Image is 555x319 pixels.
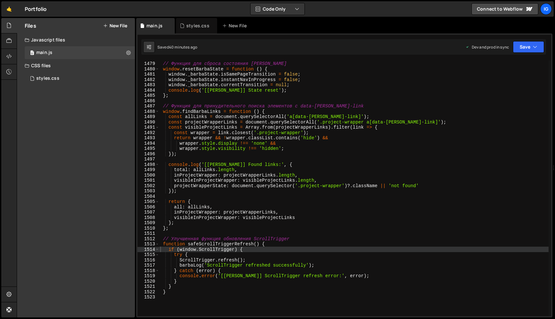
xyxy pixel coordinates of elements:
div: 1503 [137,188,159,194]
div: 14577/44954.js [25,46,135,59]
div: 1519 [137,273,159,279]
div: 1509 [137,220,159,226]
div: 1488 [137,109,159,114]
div: Javascript files [17,33,135,46]
div: 1484 [137,88,159,93]
div: 1481 [137,72,159,77]
div: 1497 [137,157,159,162]
div: 1480 [137,67,159,72]
div: 1486 [137,98,159,104]
div: New File [222,23,249,29]
button: Code Only [251,3,304,15]
button: Save [513,41,544,53]
div: 1518 [137,268,159,274]
a: Connect to Webflow [471,3,538,15]
button: New File [103,23,127,28]
div: 1495 [137,146,159,151]
div: 1510 [137,226,159,231]
div: 1496 [137,151,159,157]
h2: Files [25,22,36,29]
a: 🤙 [1,1,17,17]
div: 1507 [137,210,159,215]
div: main.js [146,23,163,29]
div: CSS files [17,59,135,72]
div: 1512 [137,236,159,242]
div: styles.css [186,23,209,29]
div: Portfolio [25,5,47,13]
div: 1523 [137,295,159,300]
div: 1485 [137,93,159,98]
div: 1494 [137,141,159,146]
div: 1514 [137,247,159,252]
div: 40 minutes ago [169,44,197,50]
div: 1521 [137,284,159,289]
div: 1500 [137,173,159,178]
div: 1517 [137,263,159,268]
div: 1506 [137,205,159,210]
div: 1493 [137,135,159,141]
div: 1516 [137,258,159,263]
a: Ig [540,3,552,15]
div: 1490 [137,120,159,125]
div: 14577/44352.css [25,72,135,85]
div: Saved [157,44,197,50]
div: 1491 [137,125,159,130]
div: 1479 [137,61,159,67]
div: 1498 [137,162,159,168]
div: 1520 [137,279,159,284]
div: 1505 [137,199,159,205]
div: 1522 [137,289,159,295]
div: 1483 [137,82,159,88]
div: 1504 [137,194,159,199]
span: 0 [30,51,34,56]
div: 1515 [137,252,159,258]
div: 1513 [137,242,159,247]
div: 1482 [137,77,159,83]
div: 1499 [137,167,159,173]
div: 1501 [137,178,159,183]
div: 1511 [137,231,159,236]
div: 1502 [137,183,159,189]
div: styles.css [36,76,59,81]
div: Dev and prod in sync [465,44,509,50]
div: 1492 [137,130,159,136]
div: 1508 [137,215,159,221]
div: 1489 [137,114,159,120]
div: 1487 [137,104,159,109]
div: main.js [36,50,52,56]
